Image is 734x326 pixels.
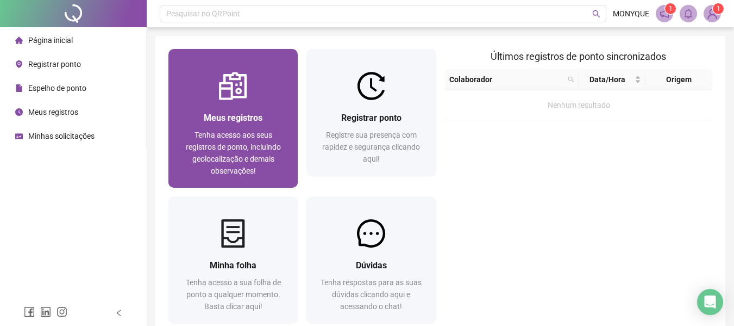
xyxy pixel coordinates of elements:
[683,9,693,19] span: bell
[717,5,720,13] span: 1
[356,260,387,270] span: Dúvidas
[579,69,645,90] th: Data/Hora
[449,73,563,85] span: Colaborador
[40,306,51,317] span: linkedin
[491,51,666,62] span: Últimos registros de ponto sincronizados
[15,108,23,116] span: clock-circle
[322,131,420,163] span: Registre sua presença com rapidez e segurança clicando aqui!
[28,36,73,45] span: Página inicial
[28,108,78,116] span: Meus registros
[24,306,35,317] span: facebook
[548,101,610,109] span: Nenhum resultado
[186,278,281,311] span: Tenha acesso a sua folha de ponto a qualquer momento. Basta clicar aqui!
[15,36,23,44] span: home
[306,49,436,176] a: Registrar pontoRegistre sua presença com rapidez e segurança clicando aqui!
[592,10,600,18] span: search
[186,131,281,175] span: Tenha acesso aos seus registros de ponto, incluindo geolocalização e demais observações!
[15,60,23,68] span: environment
[28,84,86,93] span: Espelho de ponto
[697,289,723,315] div: Open Intercom Messenger
[713,3,724,14] sup: Atualize o seu contato no menu Meus Dados
[168,49,298,188] a: Meus registrosTenha acesso aos seus registros de ponto, incluindo geolocalização e demais observa...
[168,196,298,323] a: Minha folhaTenha acesso a sua folha de ponto a qualquer momento. Basta clicar aqui!
[57,306,67,317] span: instagram
[568,76,574,83] span: search
[704,5,720,22] img: 94478
[210,260,256,270] span: Minha folha
[115,309,123,317] span: left
[204,113,262,123] span: Meus registros
[341,113,401,123] span: Registrar ponto
[583,73,632,85] span: Data/Hora
[665,3,676,14] sup: 1
[28,60,81,69] span: Registrar ponto
[669,5,673,13] span: 1
[321,278,422,311] span: Tenha respostas para as suas dúvidas clicando aqui e acessando o chat!
[28,132,95,140] span: Minhas solicitações
[15,84,23,92] span: file
[613,8,649,20] span: MONYQUE
[566,71,576,88] span: search
[306,196,436,323] a: DúvidasTenha respostas para as suas dúvidas clicando aqui e acessando o chat!
[660,9,669,19] span: notification
[15,132,23,140] span: schedule
[645,69,712,90] th: Origem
